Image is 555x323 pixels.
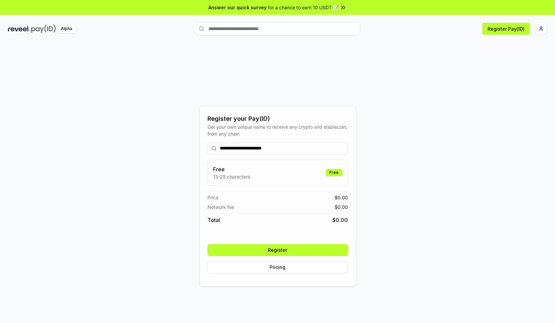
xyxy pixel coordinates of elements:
p: 13-25 characters [213,173,250,180]
span: $ 0.00 [332,216,348,224]
span: $ 0.00 [335,204,348,210]
span: Price [207,194,218,201]
span: Answer our quick survey [208,4,267,11]
span: $ 0.00 [335,194,348,201]
span: for a chance to earn 10 USDT 📝 [268,4,339,11]
img: reveel_dark [8,25,30,33]
button: Register [207,244,348,256]
button: Register Pay(ID) [482,23,530,35]
span: Total [207,216,220,224]
button: Pricing [207,261,348,273]
div: Free [326,169,342,176]
div: Alpha [57,25,76,33]
span: Network fee [207,204,234,210]
img: pay_id [31,25,56,33]
h3: Free [213,165,250,173]
div: Get your own unique name to receive any crypto and stablecoin, from any chain [207,123,348,137]
div: Register your Pay(ID) [207,114,348,123]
